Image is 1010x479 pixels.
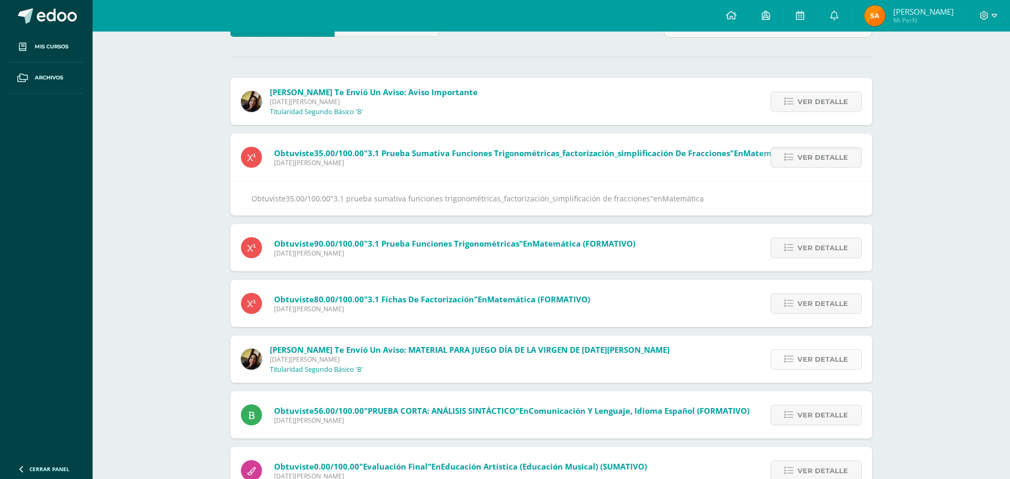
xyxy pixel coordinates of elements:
span: [DATE][PERSON_NAME] [274,304,590,313]
span: Ver detalle [797,294,848,313]
span: 56.00/100.00 [314,405,364,416]
span: 0.00/100.00 [314,461,359,472]
span: "3.1 prueba sumativa funciones trigonométricas_factorización_simplificación de fracciones" [330,193,653,203]
span: [DATE][PERSON_NAME] [274,158,841,167]
span: Mi Perfil [893,16,954,25]
span: 90.00/100.00 [314,238,364,249]
p: Titularidad Segundo Básico 'B' [270,108,363,116]
span: Ver detalle [797,92,848,111]
span: [DATE][PERSON_NAME] [274,249,635,258]
img: fb79f5a91a3aae58e4c0de196cfe63c7.png [241,91,262,112]
span: Matemática (SUMATIVO) [743,148,841,158]
img: 0112aaf03e9069f40e81025676634ce4.png [864,5,885,26]
div: Obtuviste en [251,192,851,205]
span: "3.1 prueba funciones trigonométricas" [364,238,523,249]
span: Ver detalle [797,405,848,425]
span: [PERSON_NAME] [893,6,954,17]
span: 35.00/100.00 [314,148,364,158]
span: "3.1 Fichas de factorización" [364,294,478,304]
span: Comunicación y Lenguaje, Idioma Español (FORMATIVO) [529,405,750,416]
span: "3.1 prueba sumativa funciones trigonométricas_factorización_simplificación de fracciones" [364,148,734,158]
span: 80.00/100.00 [314,294,364,304]
span: "PRUEBA CORTA: ANÁLISIS SINTÁCTICO" [364,405,519,416]
span: [PERSON_NAME] te envió un aviso: Aviso importante [270,87,478,97]
span: Obtuviste en [274,238,635,249]
span: Matemática (FORMATIVO) [532,238,635,249]
span: Educación Artística (Educación Musical) (SUMATIVO) [441,461,647,472]
span: Cerrar panel [29,465,69,473]
a: Mis cursos [8,32,84,63]
span: Obtuviste en [274,461,647,472]
span: Matemática [662,193,704,203]
span: 35.00/100.00 [286,193,330,203]
span: Ver detalle [797,238,848,258]
span: Obtuviste en [274,405,750,416]
span: Ver detalle [797,350,848,369]
span: Matemática (FORMATIVO) [487,294,590,304]
span: "Evaluación Final" [359,461,431,472]
span: [PERSON_NAME] te envió un aviso: MATERIAL PARA JUEGO DÍA DE LA VIRGEN DE [DATE][PERSON_NAME] [270,344,670,355]
span: Mis cursos [35,43,68,51]
span: [DATE][PERSON_NAME] [270,97,478,106]
span: Obtuviste en [274,294,590,304]
a: Archivos [8,63,84,94]
span: [DATE][PERSON_NAME] [274,416,750,425]
span: Obtuviste en [274,148,841,158]
img: fb79f5a91a3aae58e4c0de196cfe63c7.png [241,349,262,370]
span: Archivos [35,74,63,82]
p: Titularidad Segundo Básico 'B' [270,365,363,374]
span: Ver detalle [797,148,848,167]
span: [DATE][PERSON_NAME] [270,355,670,364]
